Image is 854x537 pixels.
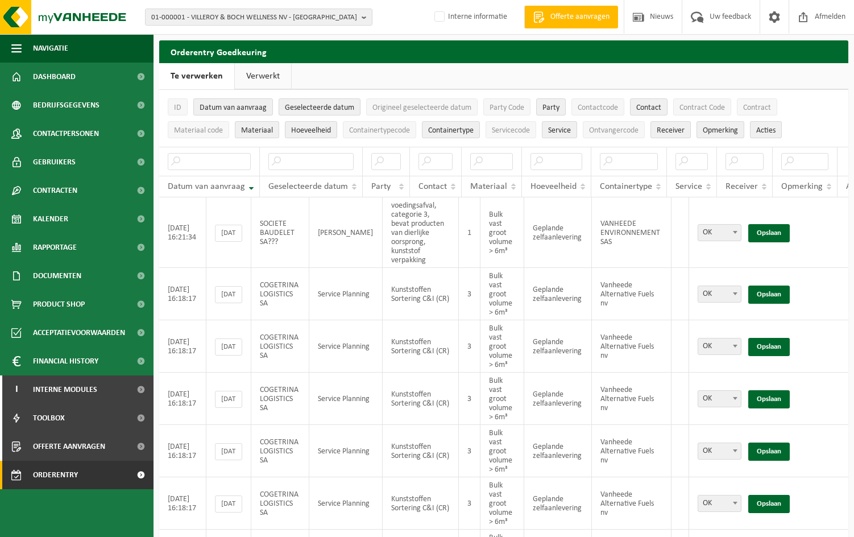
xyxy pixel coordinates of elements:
[251,425,309,477] td: COGETRINA LOGISTICS SA
[483,98,530,115] button: Party CodeParty Code: Activate to sort
[542,121,577,138] button: ServiceService: Activate to sort
[11,375,22,404] span: I
[650,121,691,138] button: ReceiverReceiver: Activate to sort
[480,197,524,268] td: Bulk vast groot volume > 6m³
[748,390,790,408] a: Opslaan
[571,98,624,115] button: ContactcodeContactcode: Activate to sort
[524,477,592,530] td: Geplande zelfaanlevering
[592,373,671,425] td: Vanheede Alternative Fuels nv
[33,262,81,290] span: Documenten
[524,425,592,477] td: Geplande zelfaanlevering
[530,182,577,191] span: Hoeveelheid
[343,121,416,138] button: ContainertypecodeContainertypecode: Activate to sort
[548,11,612,23] span: Offerte aanvragen
[542,104,559,112] span: Party
[697,121,744,138] button: OpmerkingOpmerking: Activate to sort
[159,197,206,268] td: [DATE] 16:21:34
[159,268,206,320] td: [DATE] 16:18:17
[33,148,76,176] span: Gebruikers
[459,197,480,268] td: 1
[675,182,702,191] span: Service
[781,182,823,191] span: Opmerking
[492,126,530,135] span: Servicecode
[33,319,125,347] span: Acceptatievoorwaarden
[548,126,571,135] span: Service
[636,104,661,112] span: Contact
[459,268,480,320] td: 3
[241,126,273,135] span: Materiaal
[748,443,790,461] a: Opslaan
[383,373,459,425] td: Kunststoffen Sortering C&I (CR)
[309,373,383,425] td: Service Planning
[383,268,459,320] td: Kunststoffen Sortering C&I (CR)
[630,98,668,115] button: ContactContact: Activate to sort
[698,338,741,355] span: OK
[592,268,671,320] td: Vanheede Alternative Fuels nv
[33,404,65,432] span: Toolbox
[291,126,331,135] span: Hoeveelheid
[309,425,383,477] td: Service Planning
[159,373,206,425] td: [DATE] 16:18:17
[432,9,507,26] label: Interne informatie
[159,477,206,530] td: [DATE] 16:18:17
[748,338,790,356] a: Opslaan
[592,425,671,477] td: Vanheede Alternative Fuels nv
[748,495,790,513] a: Opslaan
[490,104,524,112] span: Party Code
[33,432,105,461] span: Offerte aanvragen
[251,373,309,425] td: COGETRINA LOGISTICS SA
[168,121,229,138] button: Materiaal codeMateriaal code: Activate to sort
[235,121,279,138] button: MateriaalMateriaal: Activate to sort
[470,182,507,191] span: Materiaal
[33,233,77,262] span: Rapportage
[159,40,848,63] h2: Orderentry Goedkeuring
[33,91,100,119] span: Bedrijfsgegevens
[726,182,758,191] span: Receiver
[193,98,273,115] button: Datum van aanvraagDatum van aanvraag: Activate to remove sorting
[33,34,68,63] span: Navigatie
[524,373,592,425] td: Geplande zelfaanlevering
[349,126,410,135] span: Containertypecode
[459,477,480,530] td: 3
[285,121,337,138] button: HoeveelheidHoeveelheid: Activate to sort
[578,104,618,112] span: Contactcode
[698,225,741,241] span: OK
[251,197,309,268] td: SOCIETE BAUDELET SA???
[583,121,645,138] button: OntvangercodeOntvangercode: Activate to sort
[159,425,206,477] td: [DATE] 16:18:17
[703,126,738,135] span: Opmerking
[698,338,741,354] span: OK
[151,9,357,26] span: 01-000001 - VILLEROY & BOCH WELLNESS NV - [GEOGRAPHIC_DATA]
[459,320,480,373] td: 3
[251,320,309,373] td: COGETRINA LOGISTICS SA
[589,126,639,135] span: Ontvangercode
[168,98,188,115] button: IDID: Activate to sort
[480,477,524,530] td: Bulk vast groot volume > 6m³
[159,320,206,373] td: [DATE] 16:18:17
[268,182,348,191] span: Geselecteerde datum
[698,443,741,460] span: OK
[371,182,391,191] span: Party
[279,98,360,115] button: Geselecteerde datumGeselecteerde datum: Activate to sort
[486,121,536,138] button: ServicecodeServicecode: Activate to sort
[33,205,68,233] span: Kalender
[285,104,354,112] span: Geselecteerde datum
[748,286,790,304] a: Opslaan
[145,9,372,26] button: 01-000001 - VILLEROY & BOCH WELLNESS NV - [GEOGRAPHIC_DATA]
[698,286,741,302] span: OK
[737,98,777,115] button: ContractContract: Activate to sort
[698,391,741,407] span: OK
[592,320,671,373] td: Vanheede Alternative Fuels nv
[673,98,731,115] button: Contract CodeContract Code: Activate to sort
[383,320,459,373] td: Kunststoffen Sortering C&I (CR)
[536,98,566,115] button: PartyParty: Activate to sort
[480,320,524,373] td: Bulk vast groot volume > 6m³
[698,495,741,511] span: OK
[251,268,309,320] td: COGETRINA LOGISTICS SA
[428,126,474,135] span: Containertype
[600,182,652,191] span: Containertype
[592,477,671,530] td: Vanheede Alternative Fuels nv
[33,119,99,148] span: Contactpersonen
[159,63,234,89] a: Te verwerken
[366,98,478,115] button: Origineel geselecteerde datumOrigineel geselecteerde datum: Activate to sort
